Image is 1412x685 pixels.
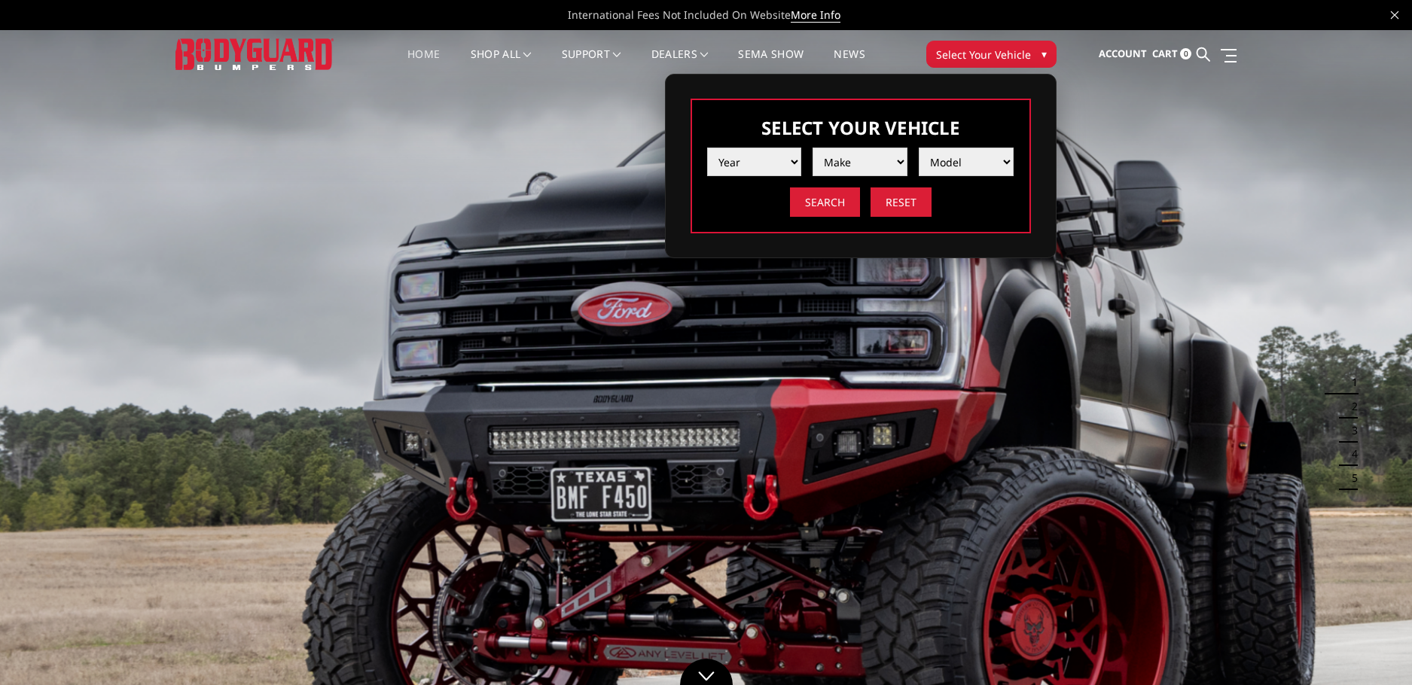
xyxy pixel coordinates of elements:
[1343,443,1358,467] button: 4 of 5
[1152,34,1191,75] a: Cart 0
[926,41,1057,68] button: Select Your Vehicle
[1343,419,1358,443] button: 3 of 5
[1343,467,1358,491] button: 5 of 5
[175,38,334,69] img: BODYGUARD BUMPERS
[651,49,709,78] a: Dealers
[1180,48,1191,59] span: 0
[471,49,532,78] a: shop all
[871,187,932,217] input: Reset
[1337,613,1412,685] iframe: Chat Widget
[707,115,1014,140] h3: Select Your Vehicle
[1099,47,1147,60] span: Account
[936,47,1031,62] span: Select Your Vehicle
[707,148,802,176] select: Please select the value from list.
[1343,394,1358,419] button: 2 of 5
[813,148,907,176] select: Please select the value from list.
[738,49,804,78] a: SEMA Show
[1343,370,1358,394] button: 1 of 5
[790,187,860,217] input: Search
[791,8,840,23] a: More Info
[834,49,865,78] a: News
[562,49,621,78] a: Support
[680,659,733,685] a: Click to Down
[1152,47,1178,60] span: Cart
[1041,46,1047,62] span: ▾
[407,49,440,78] a: Home
[1099,34,1147,75] a: Account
